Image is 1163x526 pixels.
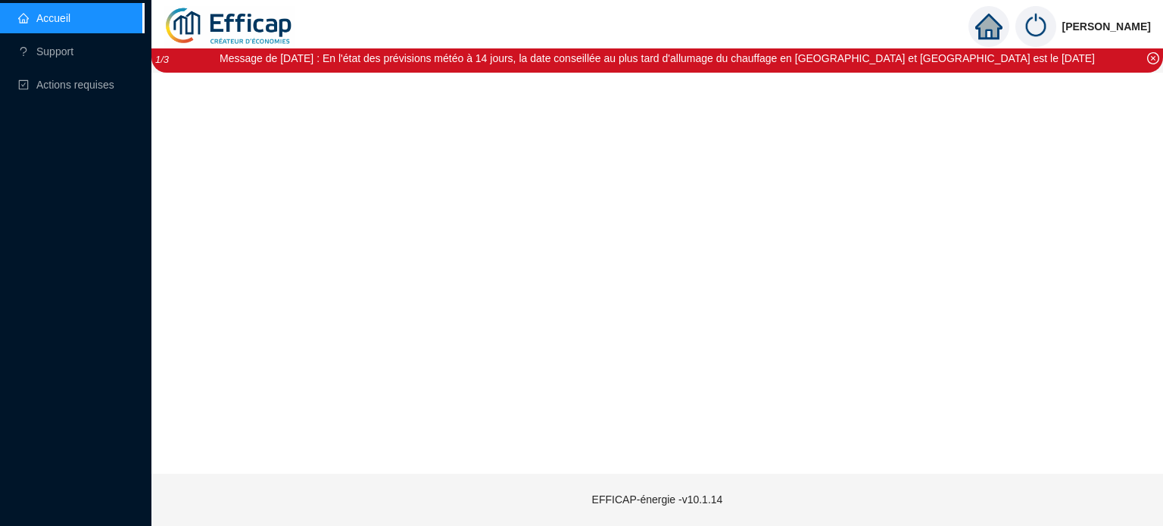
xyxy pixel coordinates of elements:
[18,79,29,90] span: check-square
[18,45,73,58] a: questionSupport
[1015,6,1056,47] img: power
[1062,2,1151,51] span: [PERSON_NAME]
[1147,52,1159,64] span: close-circle
[36,79,114,91] span: Actions requises
[155,54,169,65] i: 1 / 3
[592,493,723,506] span: EFFICAP-énergie - v10.1.14
[975,13,1002,40] span: home
[220,51,1095,67] div: Message de [DATE] : En l'état des prévisions météo à 14 jours, la date conseillée au plus tard d'...
[18,12,70,24] a: homeAccueil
